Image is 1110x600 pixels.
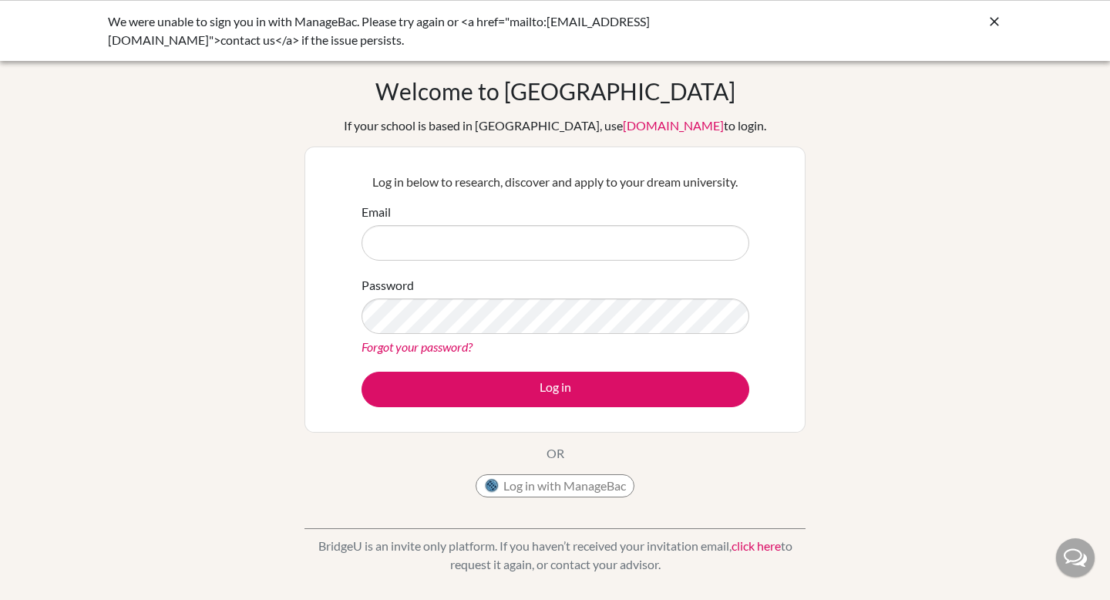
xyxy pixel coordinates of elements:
a: click here [732,538,781,553]
h1: Welcome to [GEOGRAPHIC_DATA] [375,77,735,105]
a: [DOMAIN_NAME] [623,118,724,133]
label: Email [362,203,391,221]
div: If your school is based in [GEOGRAPHIC_DATA], use to login. [344,116,766,135]
div: We were unable to sign you in with ManageBac. Please try again or <a href="mailto:[EMAIL_ADDRESS]... [108,12,771,49]
p: BridgeU is an invite only platform. If you haven’t received your invitation email, to request it ... [304,537,806,574]
button: Log in with ManageBac [476,474,634,497]
label: Password [362,276,414,295]
p: Log in below to research, discover and apply to your dream university. [362,173,749,191]
a: Forgot your password? [362,339,473,354]
button: Log in [362,372,749,407]
p: OR [547,444,564,463]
